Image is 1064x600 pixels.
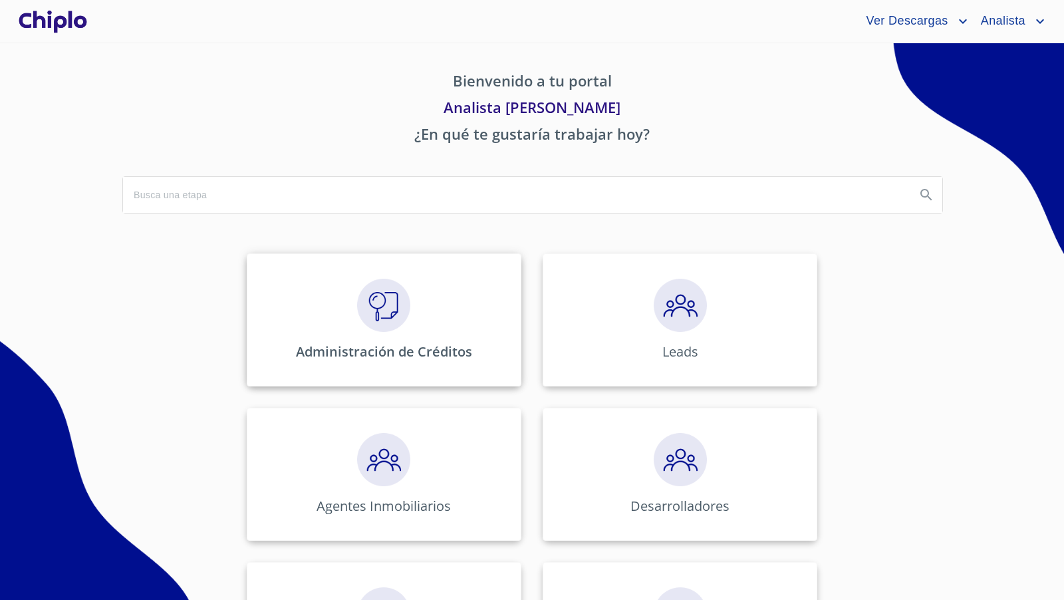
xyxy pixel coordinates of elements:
[654,433,707,486] img: megaClickPrecalificacion.png
[296,343,472,361] p: Administración de Créditos
[856,11,970,32] button: account of current user
[357,433,410,486] img: megaClickPrecalificacion.png
[122,123,942,150] p: ¿En qué te gustaría trabajar hoy?
[122,96,942,123] p: Analista [PERSON_NAME]
[910,179,942,211] button: Search
[662,343,698,361] p: Leads
[317,497,451,515] p: Agentes Inmobiliarios
[971,11,1032,32] span: Analista
[630,497,730,515] p: Desarrolladores
[123,177,905,213] input: search
[856,11,954,32] span: Ver Descargas
[357,279,410,332] img: megaClickVerifiacion.png
[654,279,707,332] img: megaClickPrecalificacion.png
[971,11,1048,32] button: account of current user
[122,70,942,96] p: Bienvenido a tu portal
